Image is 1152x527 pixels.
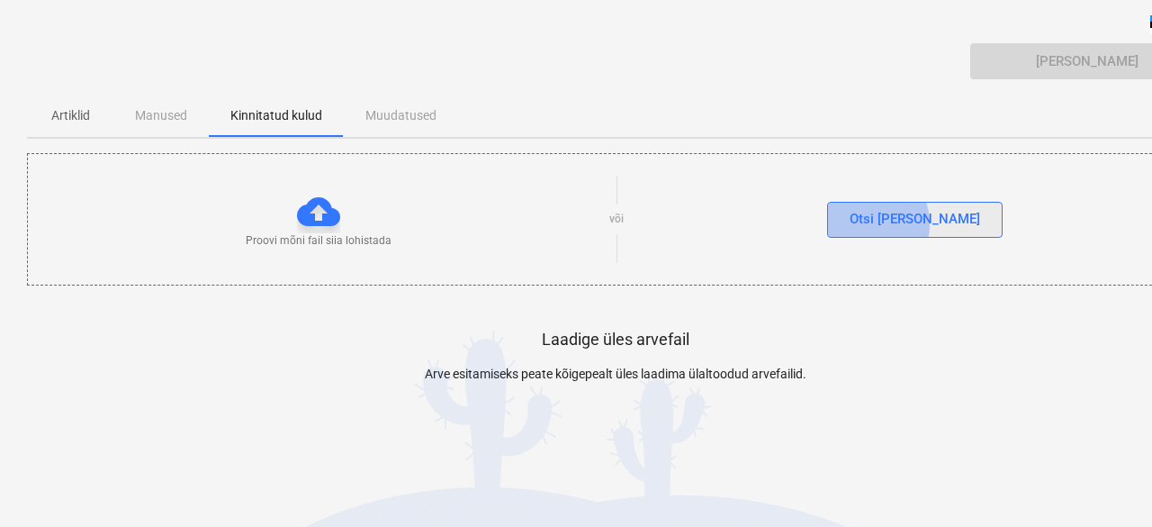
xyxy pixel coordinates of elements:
[321,365,910,384] p: Arve esitamiseks peate kõigepealt üles laadima ülaltoodud arvefailid.
[827,202,1003,238] button: Otsi [PERSON_NAME]
[850,207,980,231] div: Otsi [PERSON_NAME]
[230,106,322,125] p: Kinnitatud kulud
[609,212,624,227] p: või
[246,233,391,249] p: Proovi mõni fail siia lohistada
[49,106,92,125] p: Artiklid
[542,329,689,350] p: Laadige üles arvefail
